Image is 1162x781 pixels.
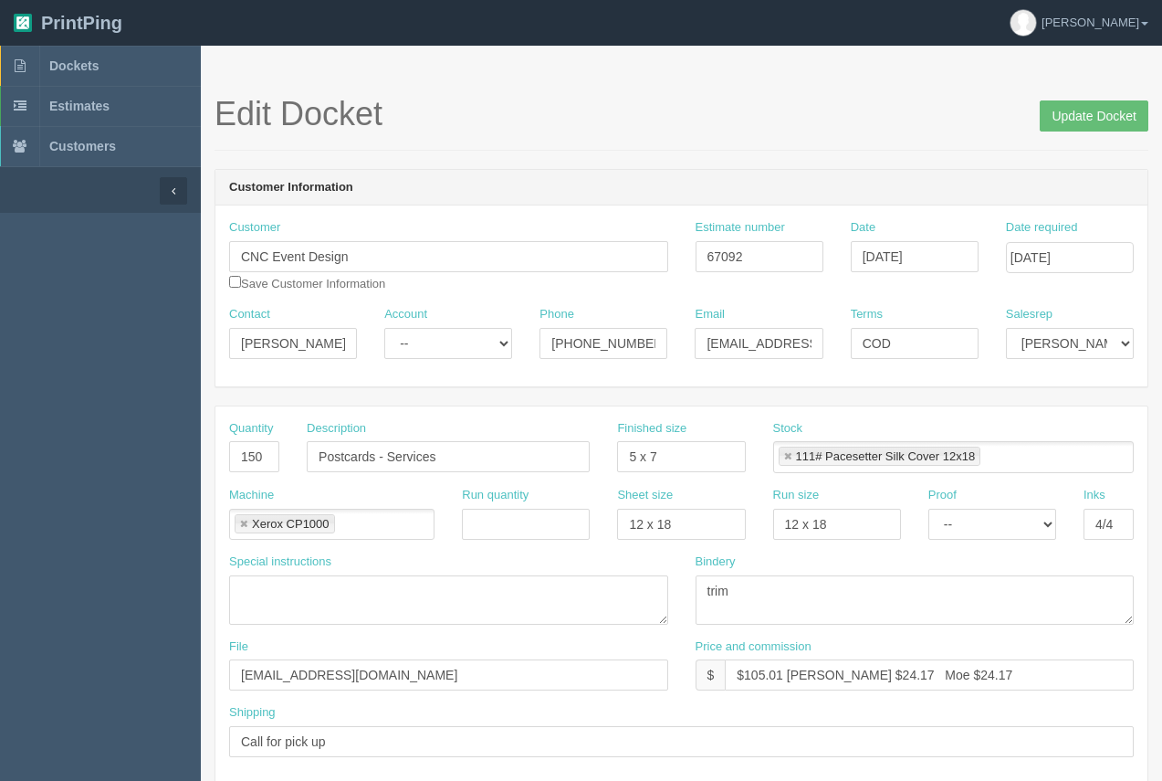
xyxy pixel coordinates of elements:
label: Inks [1083,487,1105,504]
label: Price and commission [696,639,811,656]
label: File [229,639,248,656]
img: logo-3e63b451c926e2ac314895c53de4908e5d424f24456219fb08d385ab2e579770.png [14,14,32,32]
input: Enter customer name [229,241,668,272]
label: Proof [928,487,957,504]
label: Account [384,306,427,323]
label: Estimate number [696,219,785,237]
label: Date [851,219,875,237]
label: Shipping [229,704,276,722]
label: Machine [229,487,274,504]
label: Run quantity [462,487,529,504]
label: Bindery [696,554,736,571]
label: Sheet size [617,487,673,504]
div: 111# Pacesetter Silk Cover 12x18 [796,450,976,462]
span: Customers [49,139,116,153]
img: avatar_default-7531ab5dedf162e01f1e0bb0964e6a185e93c5c22dfe317fb01d7f8cd2b1632c.jpg [1010,10,1036,36]
label: Quantity [229,420,273,438]
label: Finished size [617,420,686,438]
label: Description [307,420,366,438]
label: Salesrep [1006,306,1052,323]
label: Special instructions [229,554,331,571]
span: Dockets [49,58,99,73]
header: Customer Information [215,170,1147,206]
div: Save Customer Information [229,219,668,292]
label: Terms [851,306,883,323]
label: Contact [229,306,270,323]
textarea: trim [696,575,1135,625]
div: $ [696,660,726,691]
div: Xerox CP1000 [252,518,330,530]
label: Customer [229,219,280,237]
label: Run size [773,487,820,504]
input: Update Docket [1040,100,1148,132]
label: Date required [1006,219,1078,237]
label: Stock [773,420,803,438]
span: Estimates [49,99,110,113]
h1: Edit Docket [215,96,1148,132]
label: Email [695,306,725,323]
label: Phone [539,306,574,323]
